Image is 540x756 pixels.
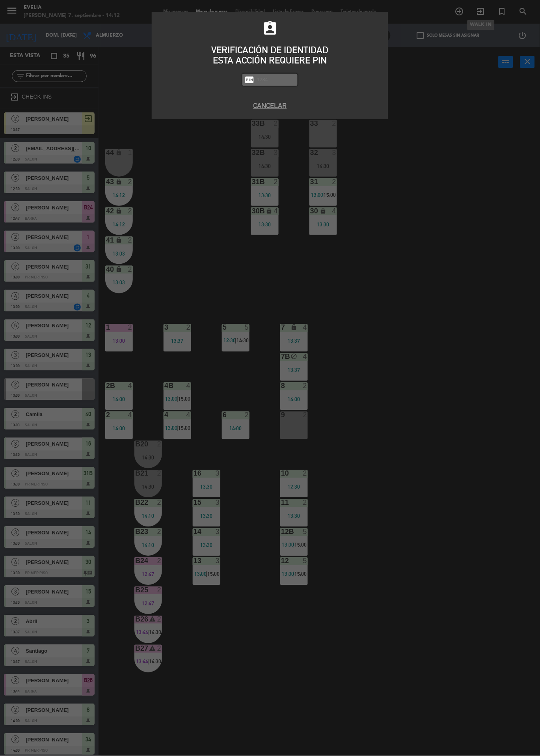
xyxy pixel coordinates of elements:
[158,45,382,55] div: VERIFICACIÓN DE IDENTIDAD
[158,100,382,111] button: Cancelar
[244,75,254,85] i: fiber_pin
[158,55,382,65] div: ESTA ACCIÓN REQUIERE PIN
[256,75,296,84] input: 1234
[262,20,278,37] i: assignment_ind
